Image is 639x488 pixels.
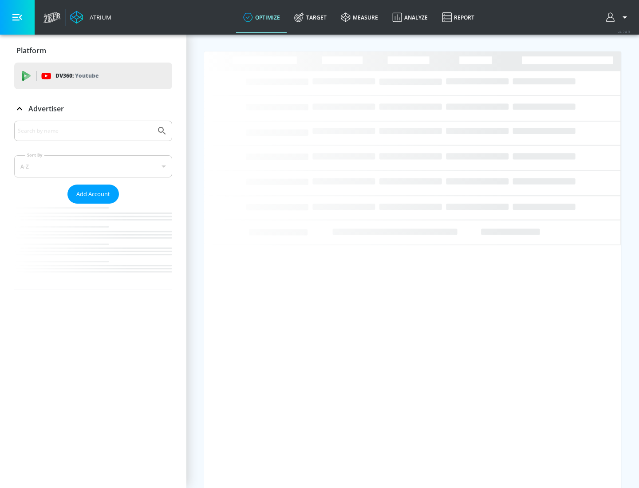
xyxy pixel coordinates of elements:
[334,1,385,33] a: measure
[14,121,172,290] div: Advertiser
[14,96,172,121] div: Advertiser
[385,1,435,33] a: Analyze
[16,46,46,55] p: Platform
[14,63,172,89] div: DV360: Youtube
[435,1,481,33] a: Report
[67,185,119,204] button: Add Account
[25,152,44,158] label: Sort By
[618,29,630,34] span: v 4.24.0
[236,1,287,33] a: optimize
[76,189,110,199] span: Add Account
[70,11,111,24] a: Atrium
[86,13,111,21] div: Atrium
[14,155,172,177] div: A-Z
[18,125,152,137] input: Search by name
[14,204,172,290] nav: list of Advertiser
[28,104,64,114] p: Advertiser
[75,71,99,80] p: Youtube
[287,1,334,33] a: Target
[14,38,172,63] div: Platform
[55,71,99,81] p: DV360:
